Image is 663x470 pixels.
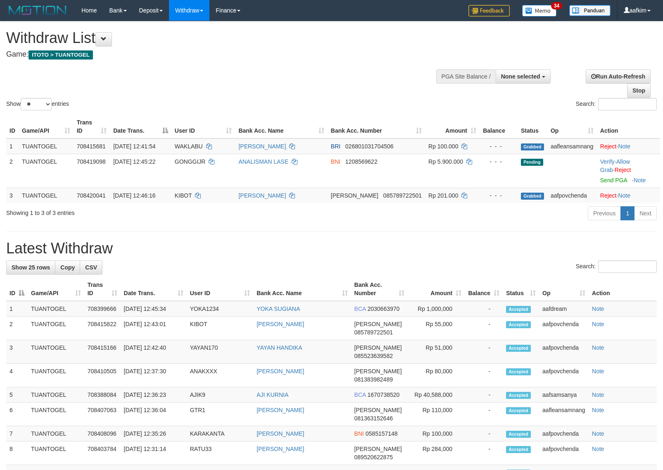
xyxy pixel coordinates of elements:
[592,430,604,437] a: Note
[547,115,597,138] th: Op: activate to sort column ascending
[345,158,378,165] span: Copy 1208569622 to clipboard
[121,441,187,465] td: [DATE] 12:31:14
[6,441,28,465] td: 8
[600,192,617,199] a: Reject
[6,260,55,274] a: Show 25 rows
[592,305,604,312] a: Note
[383,192,422,199] span: Copy 085789722501 to clipboard
[408,340,465,364] td: Rp 51,000
[257,344,302,351] a: YAYAN HANDIKA
[465,387,503,403] td: -
[113,158,155,165] span: [DATE] 12:45:22
[187,301,254,317] td: YOKA1234
[408,301,465,317] td: Rp 1,000,000
[345,143,394,150] span: Copy 026801031704506 to clipboard
[187,387,254,403] td: AJIK9
[506,431,531,438] span: Accepted
[547,138,597,154] td: aafleansamnang
[187,403,254,426] td: GTR1
[600,143,617,150] a: Reject
[506,321,531,328] span: Accepted
[600,158,615,165] a: Verify
[634,177,646,184] a: Note
[480,115,518,138] th: Balance
[121,340,187,364] td: [DATE] 12:42:40
[6,403,28,426] td: 6
[600,177,627,184] a: Send PGA
[354,368,402,375] span: [PERSON_NAME]
[465,441,503,465] td: -
[521,143,544,150] span: Grabbed
[367,305,399,312] span: Copy 2030663970 to clipboard
[60,264,75,271] span: Copy
[522,5,557,17] img: Button%20Memo.svg
[257,321,304,327] a: [PERSON_NAME]
[84,317,121,340] td: 708415822
[28,403,84,426] td: TUANTOGEL
[6,30,434,46] h1: Withdraw List
[84,426,121,441] td: 708408096
[84,441,121,465] td: 708403784
[113,192,155,199] span: [DATE] 12:46:16
[503,277,539,301] th: Status: activate to sort column ascending
[12,264,50,271] span: Show 25 rows
[331,158,340,165] span: BNI
[121,387,187,403] td: [DATE] 12:36:23
[539,403,589,426] td: aafleansamnang
[77,143,106,150] span: 708415681
[80,260,102,274] a: CSV
[55,260,80,274] a: Copy
[539,441,589,465] td: aafpovchenda
[592,368,604,375] a: Note
[331,143,340,150] span: BRI
[539,301,589,317] td: aafdream
[465,426,503,441] td: -
[354,305,366,312] span: BCA
[121,364,187,387] td: [DATE] 12:37:30
[77,158,106,165] span: 708419098
[257,430,304,437] a: [PERSON_NAME]
[354,353,393,359] span: Copy 085523639582 to clipboard
[506,306,531,313] span: Accepted
[253,277,351,301] th: Bank Acc. Name: activate to sort column ascending
[328,115,425,138] th: Bank Acc. Number: activate to sort column ascending
[6,115,19,138] th: ID
[238,143,286,150] a: [PERSON_NAME]
[351,277,408,301] th: Bank Acc. Number: activate to sort column ascending
[6,364,28,387] td: 4
[367,391,399,398] span: Copy 1670738520 to clipboard
[539,387,589,403] td: aafsamsanya
[354,407,402,413] span: [PERSON_NAME]
[547,188,597,203] td: aafpovchenda
[620,206,634,220] a: 1
[19,115,74,138] th: Game/API: activate to sort column ascending
[600,158,630,173] span: ·
[77,192,106,199] span: 708420041
[354,391,366,398] span: BCA
[597,188,660,203] td: ·
[539,317,589,340] td: aafpovchenda
[408,364,465,387] td: Rp 80,000
[408,317,465,340] td: Rp 55,000
[257,446,304,452] a: [PERSON_NAME]
[84,403,121,426] td: 708407063
[354,446,402,452] span: [PERSON_NAME]
[29,50,93,60] span: ITOTO > TUANTOGEL
[257,391,288,398] a: AJI KURNIA
[6,50,434,59] h4: Game:
[6,240,657,257] h1: Latest Withdraw
[600,158,630,173] a: Allow Grab
[592,321,604,327] a: Note
[496,69,551,84] button: None selected
[483,157,514,166] div: - - -
[468,5,510,17] img: Feedback.jpg
[84,364,121,387] td: 708410505
[518,115,547,138] th: Status
[627,84,651,98] a: Stop
[354,430,364,437] span: BNI
[28,301,84,317] td: TUANTOGEL
[506,345,531,352] span: Accepted
[84,387,121,403] td: 708388084
[618,143,630,150] a: Note
[6,387,28,403] td: 5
